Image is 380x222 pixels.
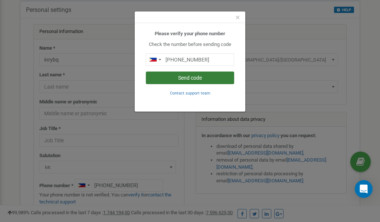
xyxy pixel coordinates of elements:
[146,53,234,66] input: 0905 123 4567
[155,31,225,36] b: Please verify your phone number
[236,14,240,21] button: Close
[236,13,240,22] span: ×
[170,90,210,96] a: Contact support team
[146,54,163,66] div: Telephone country code
[146,41,234,48] p: Check the number before sending code
[146,72,234,84] button: Send code
[355,180,373,198] div: Open Intercom Messenger
[170,91,210,96] small: Contact support team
